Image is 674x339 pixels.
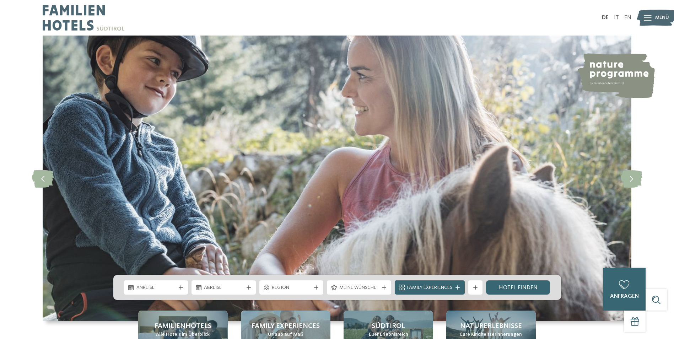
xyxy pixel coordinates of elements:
[252,321,320,331] span: Family Experiences
[603,268,646,311] a: anfragen
[610,294,639,299] span: anfragen
[268,331,303,338] span: Urlaub auf Maß
[339,284,379,291] span: Meine Wünsche
[614,15,619,21] a: IT
[460,321,522,331] span: Naturerlebnisse
[43,36,631,321] img: Familienhotels Südtirol: The happy family places
[272,284,311,291] span: Region
[136,284,176,291] span: Anreise
[204,284,243,291] span: Abreise
[372,321,405,331] span: Südtirol
[369,331,408,338] span: Euer Erlebnisreich
[577,53,655,98] img: nature programme by Familienhotels Südtirol
[624,15,631,21] a: EN
[155,321,211,331] span: Familienhotels
[655,14,669,21] span: Menü
[460,331,522,338] span: Eure Kindheitserinnerungen
[156,331,210,338] span: Alle Hotels im Überblick
[407,284,452,291] span: Family Experiences
[486,280,550,295] a: Hotel finden
[602,15,609,21] a: DE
